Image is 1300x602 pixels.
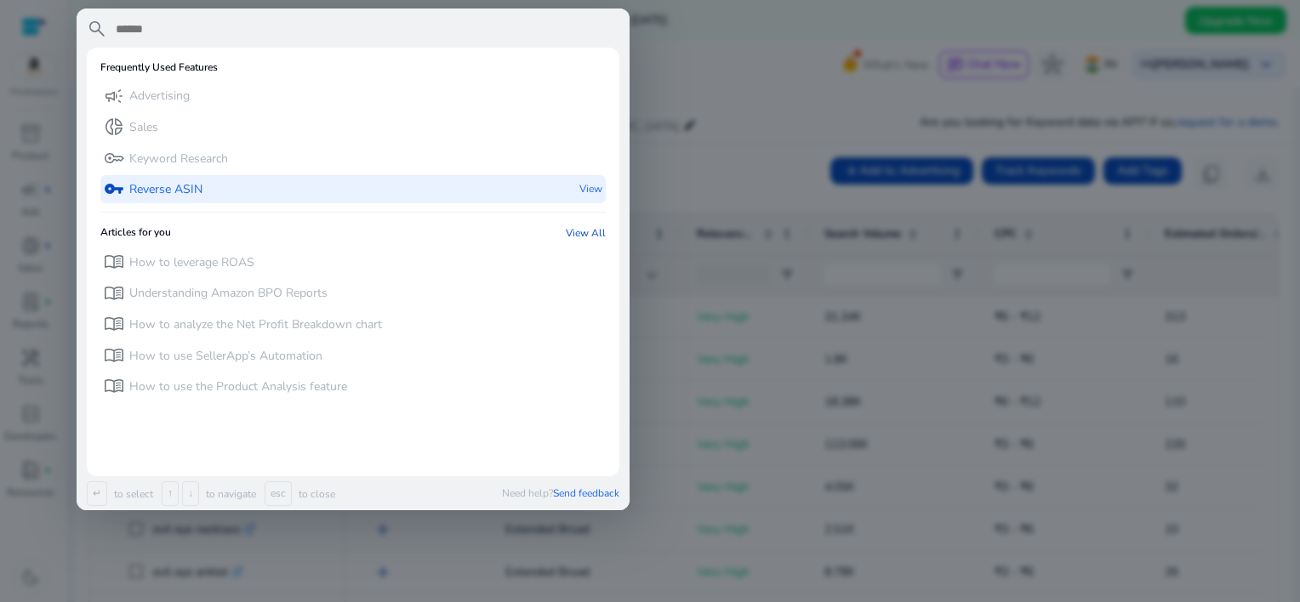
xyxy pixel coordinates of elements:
[104,148,124,168] span: key
[162,481,179,506] span: ↑
[129,378,347,395] p: How to use the Product Analysis feature
[129,316,382,333] p: How to analyze the Net Profit Breakdown chart
[111,487,153,501] p: to select
[104,345,124,366] span: menu_book
[553,486,619,500] span: Send feedback
[129,150,228,168] p: Keyword Research
[104,314,124,334] span: menu_book
[104,376,124,396] span: menu_book
[566,226,606,240] a: View All
[129,119,158,136] p: Sales
[100,61,218,73] h6: Frequently Used Features
[129,181,202,198] p: Reverse ASIN
[100,226,171,240] h6: Articles for you
[104,86,124,106] span: campaign
[502,486,619,500] p: Need help?
[87,481,107,506] span: ↵
[104,283,124,304] span: menu_book
[104,179,124,199] span: vpn_key
[129,254,254,271] p: How to leverage ROAS
[579,175,602,203] p: View
[202,487,256,501] p: to navigate
[129,348,322,365] p: How to use SellerApp’s Automation
[87,19,107,39] span: search
[265,481,292,506] span: esc
[295,487,335,501] p: to close
[104,116,124,137] span: donut_small
[129,88,190,105] p: Advertising
[129,285,328,302] p: Understanding Amazon BPO Reports
[182,481,199,506] span: ↓
[104,252,124,272] span: menu_book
